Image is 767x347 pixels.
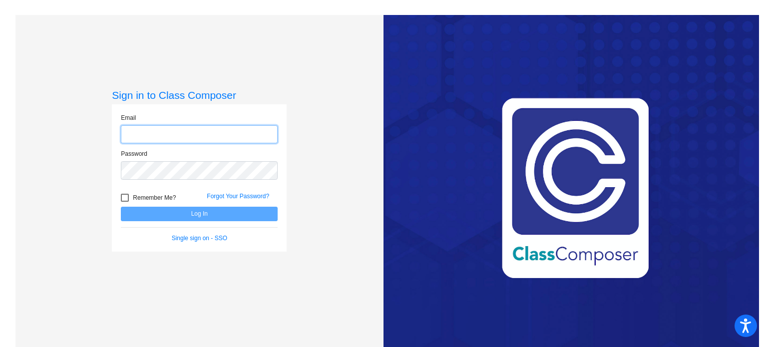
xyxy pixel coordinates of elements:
[121,207,278,221] button: Log In
[207,193,269,200] a: Forgot Your Password?
[121,113,136,122] label: Email
[133,192,176,204] span: Remember Me?
[121,149,147,158] label: Password
[172,235,227,242] a: Single sign on - SSO
[112,89,287,101] h3: Sign in to Class Composer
